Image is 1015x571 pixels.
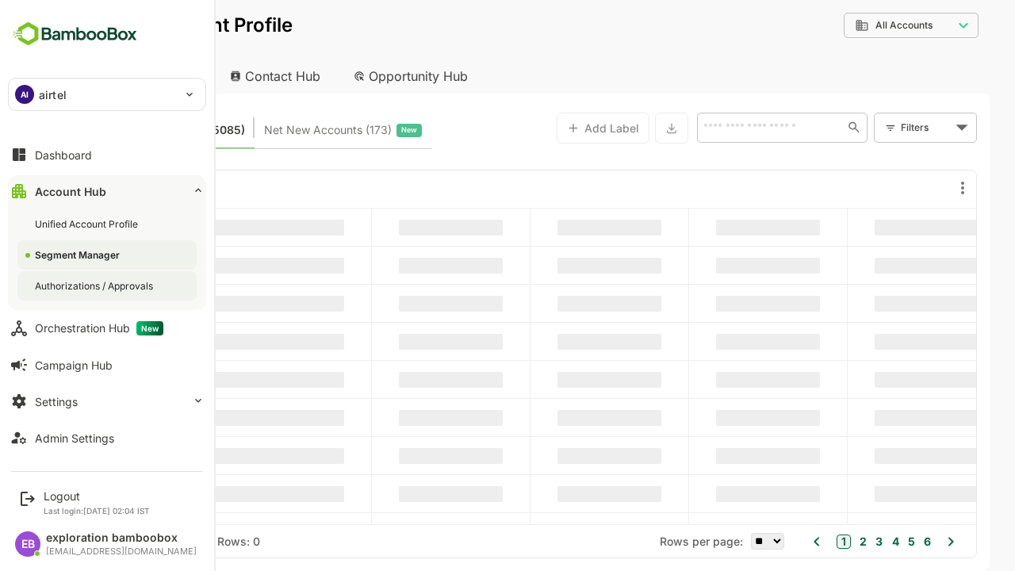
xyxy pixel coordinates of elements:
button: 6 [864,533,875,550]
button: Admin Settings [8,422,206,454]
span: Net New Accounts ( 173 ) [209,120,336,140]
div: exploration bamboobox [46,531,197,545]
button: 4 [833,533,844,550]
button: Add Label [501,113,594,144]
p: airtel [39,86,67,103]
span: New [136,321,163,335]
div: AI [15,85,34,104]
div: Campaign Hub [35,358,113,372]
button: Export the selected data as CSV [599,113,633,144]
img: BambooboxFullLogoMark.5f36c76dfaba33ec1ec1367b70bb1252.svg [8,19,142,49]
p: Unified Account Profile [25,16,237,35]
div: Authorizations / Approvals [35,279,156,293]
div: Segment Manager [35,248,123,262]
button: Settings [8,385,206,417]
span: Rows per page: [604,535,688,548]
p: Last login: [DATE] 02:04 IST [44,506,150,515]
button: 5 [848,533,860,550]
div: Contact Hub [162,59,279,94]
div: Unified Account Profile [35,217,141,231]
div: EB [15,531,40,557]
button: Account Hub [8,175,206,207]
div: All Accounts [799,18,898,33]
div: Account Hub [35,185,106,198]
div: Opportunity Hub [285,59,427,94]
div: Dashboard [35,148,92,162]
div: Filters [844,111,921,144]
div: [EMAIL_ADDRESS][DOMAIN_NAME] [46,546,197,557]
div: Filters [845,119,896,136]
span: All Accounts [820,20,877,31]
span: Known accounts you’ve identified to target - imported from CRM, Offline upload, or promoted from ... [48,120,190,140]
button: 3 [816,533,827,550]
div: Admin Settings [35,431,114,445]
span: New [346,120,362,140]
button: 1 [781,535,795,549]
button: Campaign Hub [8,349,206,381]
button: Orchestration HubNew [8,312,206,344]
button: Dashboard [8,139,206,171]
div: Orchestration Hub [35,321,163,335]
div: Total Rows: 105085 | Rows: 0 [48,535,205,548]
div: Newly surfaced ICP-fit accounts from Intent, Website, LinkedIn, and other engagement signals. [209,120,366,140]
div: Account Hub [25,59,155,94]
div: Settings [35,395,78,408]
div: All Accounts [788,10,923,41]
div: Logout [44,489,150,503]
div: AIairtel [9,79,205,110]
button: 2 [800,533,811,550]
